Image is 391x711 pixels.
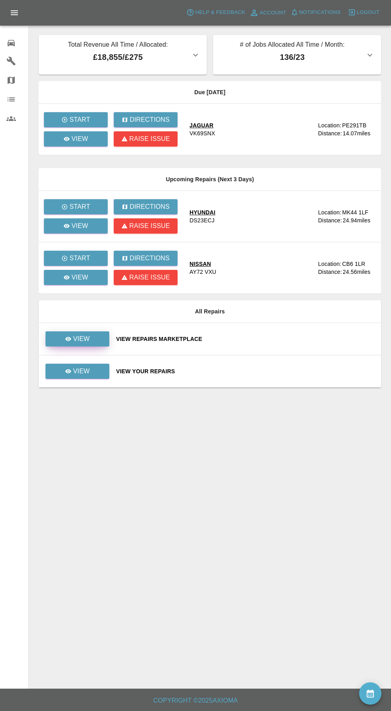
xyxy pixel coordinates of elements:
a: Location:CB6 1LRDistance:24.56miles [318,260,375,276]
div: Location: [318,260,341,268]
button: Open drawer [5,3,24,22]
button: Raise issue [114,218,178,234]
span: Help & Feedback [195,8,245,17]
button: Start [44,251,108,266]
p: Directions [130,115,170,125]
div: CB6 1LR [342,260,365,268]
a: Account [247,6,288,19]
a: View Repairs Marketplace [116,335,375,343]
th: All Repairs [39,300,381,323]
p: View [71,221,88,231]
div: Distance: [318,216,342,224]
p: Start [69,254,90,263]
div: AY72 VXU [190,268,216,276]
a: View Your Repairs [116,367,375,375]
a: View [45,364,109,379]
a: Location:PE291TBDistance:14.07miles [318,121,375,137]
p: View [71,273,88,282]
div: VK69SNX [190,129,215,137]
button: availability [359,682,381,705]
th: Upcoming Repairs (Next 3 Days) [39,168,381,191]
a: NISSANAY72 VXU [190,260,312,276]
div: Location: [318,121,341,129]
div: 24.56 miles [343,268,375,276]
div: Distance: [318,129,342,137]
a: View [45,331,109,347]
a: View [44,270,108,285]
div: Location: [318,208,341,216]
p: £18,855 / £275 [45,51,191,63]
span: Notifications [299,8,341,17]
p: View [71,134,88,144]
div: DS23ECJ [190,216,215,224]
div: 24.94 miles [343,216,375,224]
p: View [73,334,90,344]
a: View [45,368,110,374]
button: Logout [346,6,381,19]
p: Directions [130,202,170,212]
p: # of Jobs Allocated All Time / Month: [219,40,365,51]
p: Raise issue [129,221,170,231]
span: Account [260,8,286,18]
p: Total Revenue All Time / Allocated: [45,40,191,51]
button: Start [44,199,108,214]
button: Help & Feedback [184,6,247,19]
p: Start [69,115,90,125]
p: View [73,366,90,376]
div: PE291TB [342,121,366,129]
a: View [44,218,108,234]
div: MK44 1LF [342,208,368,216]
span: Logout [357,8,379,17]
div: JAGUAR [190,121,215,129]
div: NISSAN [190,260,216,268]
button: Raise issue [114,131,178,147]
p: Raise issue [129,134,170,144]
button: Notifications [288,6,343,19]
button: Total Revenue All Time / Allocated:£18,855/£275 [39,35,207,75]
a: Location:MK44 1LFDistance:24.94miles [318,208,375,224]
button: Start [44,112,108,127]
p: Directions [130,254,170,263]
a: HYUNDAIDS23ECJ [190,208,312,224]
a: JAGUARVK69SNX [190,121,312,137]
p: Raise issue [129,273,170,282]
div: Distance: [318,268,342,276]
button: # of Jobs Allocated All Time / Month:136/23 [213,35,381,75]
button: Directions [114,251,178,266]
button: Directions [114,112,178,127]
p: 136 / 23 [219,51,365,63]
a: View [45,335,110,342]
div: HYUNDAI [190,208,215,216]
button: Directions [114,199,178,214]
th: Due [DATE] [39,81,381,104]
a: View [44,131,108,147]
button: Raise issue [114,270,178,285]
p: Start [69,202,90,212]
div: 14.07 miles [343,129,375,137]
h6: Copyright © 2025 Axioma [6,695,385,706]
